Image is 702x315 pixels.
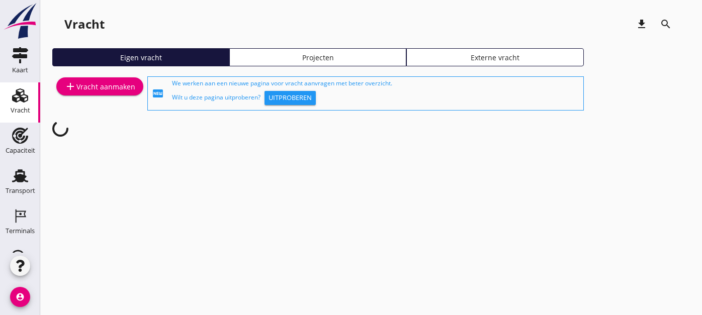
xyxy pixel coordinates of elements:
[64,80,76,92] i: add
[6,147,35,154] div: Capaciteit
[660,18,672,30] i: search
[265,91,316,105] button: Uitproberen
[6,228,35,234] div: Terminals
[234,52,402,63] div: Projecten
[57,52,225,63] div: Eigen vracht
[64,80,135,92] div: Vracht aanmaken
[64,16,105,32] div: Vracht
[56,77,143,95] a: Vracht aanmaken
[152,87,164,99] i: fiber_new
[10,287,30,307] i: account_circle
[269,93,312,103] div: Uitproberen
[411,52,579,63] div: Externe vracht
[12,67,28,73] div: Kaart
[636,18,648,30] i: download
[229,48,406,66] a: Projecten
[172,79,579,108] div: We werken aan een nieuwe pagina voor vracht aanvragen met beter overzicht. Wilt u deze pagina uit...
[52,48,229,66] a: Eigen vracht
[11,107,30,114] div: Vracht
[6,187,35,194] div: Transport
[406,48,583,66] a: Externe vracht
[2,3,38,40] img: logo-small.a267ee39.svg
